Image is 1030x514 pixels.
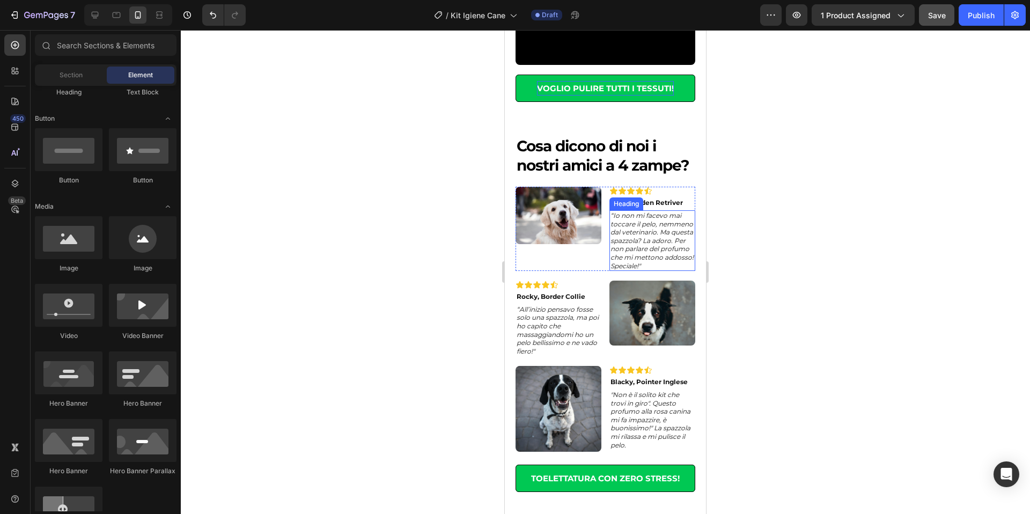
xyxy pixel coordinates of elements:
[128,70,153,80] span: Element
[821,10,891,21] span: 1 product assigned
[35,331,102,341] div: Video
[35,114,55,123] span: Button
[542,10,558,20] span: Draft
[202,4,246,26] div: Undo/Redo
[109,399,176,408] div: Hero Banner
[35,263,102,273] div: Image
[109,87,176,97] div: Text Block
[451,10,505,21] span: Kit Igiene Cane
[35,399,102,408] div: Hero Banner
[109,175,176,185] div: Button
[109,331,176,341] div: Video Banner
[919,4,954,26] button: Save
[35,87,102,97] div: Heading
[928,11,946,20] span: Save
[159,110,176,127] span: Toggle open
[159,198,176,215] span: Toggle open
[109,263,176,273] div: Image
[994,461,1019,487] div: Open Intercom Messenger
[8,196,26,205] div: Beta
[70,9,75,21] p: 7
[4,4,80,26] button: 7
[60,70,83,80] span: Section
[505,30,706,514] iframe: Design area
[109,466,176,476] div: Hero Banner Parallax
[959,4,1004,26] button: Publish
[35,34,176,56] input: Search Sections & Elements
[35,466,102,476] div: Hero Banner
[446,10,448,21] span: /
[35,202,54,211] span: Media
[968,10,995,21] div: Publish
[35,175,102,185] div: Button
[10,114,26,123] div: 450
[812,4,915,26] button: 1 product assigned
